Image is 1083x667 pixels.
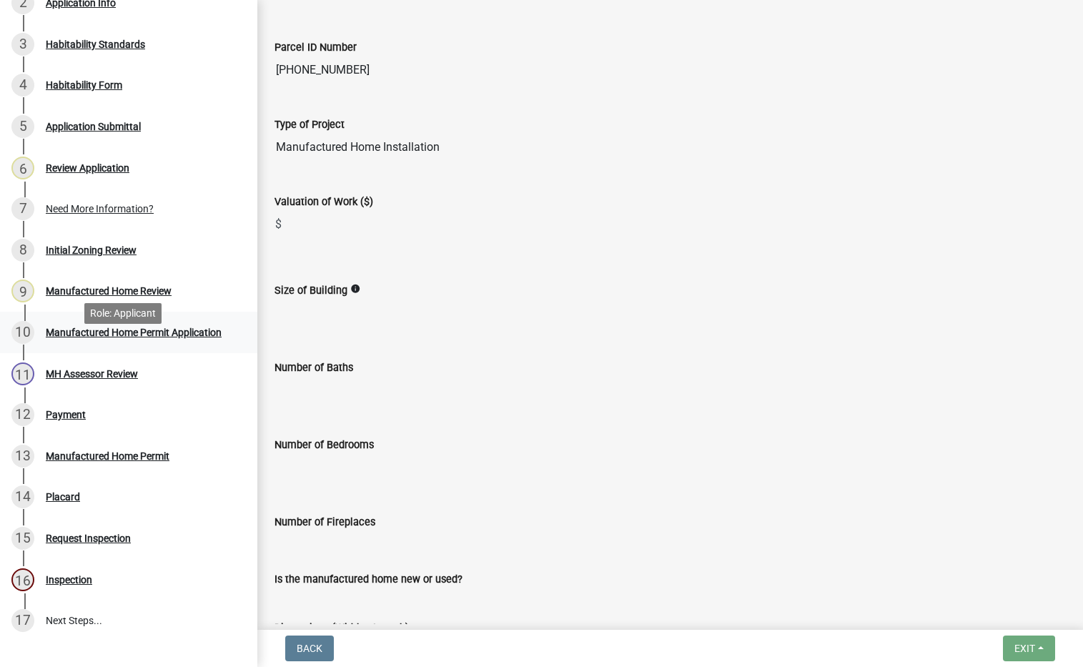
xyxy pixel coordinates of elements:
[11,33,34,56] div: 3
[11,74,34,97] div: 4
[275,575,463,585] label: Is the manufactured home new or used?
[46,122,141,132] div: Application Submittal
[11,280,34,302] div: 9
[275,286,347,296] label: Size of Building
[275,363,353,373] label: Number of Baths
[1014,643,1035,654] span: Exit
[275,440,374,450] label: Number of Bedrooms
[11,485,34,508] div: 14
[46,286,172,296] div: Manufactured Home Review
[11,115,34,138] div: 5
[285,636,334,661] button: Back
[46,451,169,461] div: Manufactured Home Permit
[46,533,131,543] div: Request Inspection
[46,410,86,420] div: Payment
[11,239,34,262] div: 8
[46,327,222,337] div: Manufactured Home Permit Application
[275,120,345,130] label: Type of Project
[46,204,154,214] div: Need More Information?
[11,609,34,632] div: 17
[84,303,162,324] div: Role: Applicant
[46,492,80,502] div: Placard
[275,197,373,207] label: Valuation of Work ($)
[46,369,138,379] div: MH Assessor Review
[11,157,34,179] div: 6
[1003,636,1055,661] button: Exit
[297,643,322,654] span: Back
[11,321,34,344] div: 10
[11,568,34,591] div: 16
[11,362,34,385] div: 11
[275,43,357,53] label: Parcel ID Number
[350,284,360,294] i: info
[275,518,375,528] label: Number of Fireplaces
[11,527,34,550] div: 15
[275,623,409,633] label: Dimensions (Width x Length)
[46,245,137,255] div: Initial Zoning Review
[46,163,129,173] div: Review Application
[46,80,122,90] div: Habitability Form
[46,575,92,585] div: Inspection
[46,39,145,49] div: Habitability Standards
[11,197,34,220] div: 7
[275,210,282,239] span: $
[11,445,34,468] div: 13
[11,403,34,426] div: 12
